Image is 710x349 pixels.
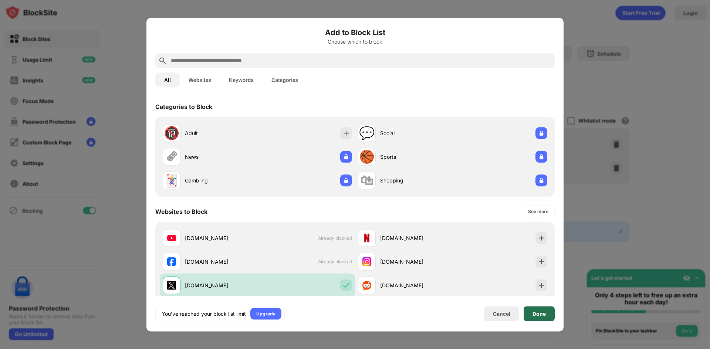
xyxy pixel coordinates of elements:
[318,259,352,264] span: Already blocked
[362,281,371,290] img: favicons
[318,235,352,241] span: Already blocked
[263,72,307,87] button: Categories
[155,38,555,44] div: Choose which to block
[528,208,548,215] div: See more
[362,257,371,266] img: favicons
[359,149,375,164] div: 🏀
[359,126,375,141] div: 💬
[185,129,257,137] div: Adult
[155,72,180,87] button: All
[155,27,555,38] h6: Add to Block List
[532,311,546,317] div: Done
[155,103,212,110] div: Categories to Block
[380,177,453,184] div: Shopping
[220,72,263,87] button: Keywords
[493,311,510,317] div: Cancel
[158,56,167,65] img: search.svg
[380,258,453,266] div: [DOMAIN_NAME]
[185,281,257,289] div: [DOMAIN_NAME]
[362,233,371,242] img: favicons
[167,233,176,242] img: favicons
[380,234,453,242] div: [DOMAIN_NAME]
[185,234,257,242] div: [DOMAIN_NAME]
[256,310,275,317] div: Upgrade
[380,153,453,161] div: Sports
[185,258,257,266] div: [DOMAIN_NAME]
[185,153,257,161] div: News
[380,129,453,137] div: Social
[185,177,257,184] div: Gambling
[180,72,220,87] button: Websites
[167,281,176,290] img: favicons
[380,281,453,289] div: [DOMAIN_NAME]
[164,126,179,141] div: 🔞
[162,310,246,317] div: You’ve reached your block list limit
[361,173,373,188] div: 🛍
[167,257,176,266] img: favicons
[155,208,207,215] div: Websites to Block
[165,149,178,164] div: 🗞
[164,173,179,188] div: 🃏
